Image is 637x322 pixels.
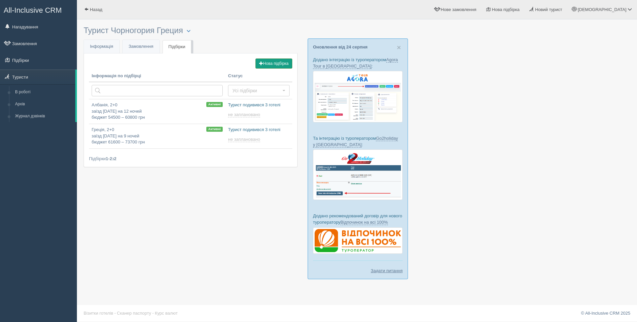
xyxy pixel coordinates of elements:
[492,7,520,12] span: Нова підбірка
[89,155,292,162] div: Підбірки з
[397,43,401,51] span: ×
[535,7,562,12] span: Новий турист
[106,156,112,161] b: 1-2
[92,85,223,96] input: Пошук за країною або туристом
[228,127,290,133] p: Турист подивився 3 готелі
[313,57,398,69] a: Agora Tour в [GEOGRAPHIC_DATA]
[84,40,119,53] a: Інформація
[313,57,403,69] p: Додано інтеграцію із туроператором :
[313,44,367,49] a: Оновлення від 24 серпня
[578,7,626,12] span: [DEMOGRAPHIC_DATA]
[313,136,398,147] a: Go2holiday у [GEOGRAPHIC_DATA]
[163,40,191,54] a: Підбірки
[90,7,102,12] span: Назад
[117,311,151,316] a: Сканер паспорту
[123,40,160,53] a: Замовлення
[313,135,403,148] p: Та інтеграцію із туроператором :
[4,6,62,14] span: All-Inclusive CRM
[340,220,388,225] a: Відпочинок на всі 100%
[228,112,260,117] span: не заплановано
[206,102,223,107] span: Активні
[206,127,223,132] span: Активні
[84,311,113,316] a: Візитки готелів
[225,70,292,82] th: Статус
[89,99,225,124] a: Активні Албанія, 2+0заїзд [DATE] на 12 ночейбюджет 54500 – 60800 грн
[0,0,77,19] a: All-Inclusive CRM
[12,98,75,110] a: Архів
[152,311,154,316] span: ·
[114,311,116,316] span: ·
[397,44,401,51] button: Close
[581,311,630,316] a: © All-Inclusive CRM 2025
[92,102,223,121] p: Албанія, 2+0 заїзд [DATE] на 12 ночей бюджет 54500 – 60800 грн
[232,87,281,94] span: Усі підбірки
[313,227,403,254] img: %D0%B4%D0%BE%D0%B3%D0%BE%D0%B2%D1%96%D1%80-%D0%B2%D1%96%D0%B4%D0%BF%D0%BE%D1%87%D0%B8%D0%BD%D0%BE...
[89,70,225,82] th: Інформація по підбірці
[89,124,225,148] a: Активні Греція, 2+0заїзд [DATE] на 9 ночейбюджет 61600 – 73700 грн
[313,149,403,200] img: go2holiday-bookings-crm-for-travel-agency.png
[84,26,298,35] h3: Турист Чорногория Греция
[255,59,292,69] button: Нова підбірка
[12,86,75,98] a: В роботі
[313,213,403,225] p: Додано рекомендований договір для нового туроператору
[228,102,290,108] p: Турист подивився 3 готелі
[155,311,178,316] a: Курс валют
[92,127,223,145] p: Греція, 2+0 заїзд [DATE] на 9 ночей бюджет 61600 – 73700 грн
[228,85,290,96] button: Усі підбірки
[371,267,403,274] a: Задати питання
[228,137,261,142] a: не заплановано
[313,71,403,122] img: agora-tour-%D0%B7%D0%B0%D1%8F%D0%B2%D0%BA%D0%B8-%D1%81%D1%80%D0%BC-%D0%B4%D0%BB%D1%8F-%D1%82%D1%8...
[441,7,476,12] span: Нове замовлення
[90,44,113,49] span: Інформація
[12,110,75,122] a: Журнал дзвінків
[228,112,261,117] a: не заплановано
[228,137,260,142] span: не заплановано
[114,156,116,161] b: 2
